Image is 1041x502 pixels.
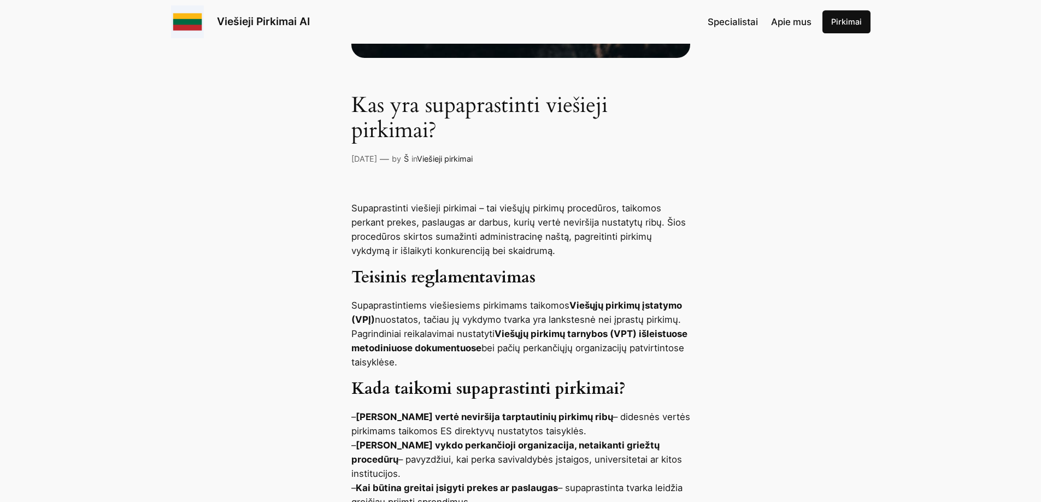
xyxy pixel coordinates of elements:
strong: Kai būtina greitai įsigyti prekes ar paslaugas [356,482,558,493]
p: by [392,153,401,165]
a: [DATE] [351,154,377,163]
p: — [380,152,389,166]
a: Viešieji pirkimai [417,154,473,163]
strong: [PERSON_NAME] vykdo perkančioji organizacija, netaikanti griežtų procedūrų [351,440,660,465]
strong: Viešųjų pirkimų tarnybos (VPT) išleistuose metodiniuose dokumentuose [351,328,687,353]
strong: Kada taikomi supaprastinti pirkimai? [351,378,626,400]
span: in [411,154,417,163]
img: Viešieji pirkimai logo [171,5,204,38]
strong: Viešųjų pirkimų įstatymo (VPĮ) [351,300,682,325]
a: Apie mus [771,15,811,29]
strong: Teisinis reglamentavimas [351,267,536,288]
h1: Kas yra supaprastinti viešieji pirkimai? [351,93,690,143]
nav: Navigation [708,15,811,29]
span: Apie mus [771,16,811,27]
a: Pirkimai [822,10,871,33]
a: Specialistai [708,15,758,29]
a: Š [404,154,409,163]
a: Viešieji Pirkimai AI [217,15,310,28]
p: Supaprastintiems viešiesiems pirkimams taikomos nuostatos, tačiau jų vykdymo tvarka yra lankstesn... [351,298,690,369]
span: Specialistai [708,16,758,27]
p: Supaprastinti viešieji pirkimai – tai viešųjų pirkimų procedūros, taikomos perkant prekes, paslau... [351,201,690,258]
strong: [PERSON_NAME] vertė neviršija tarptautinių pirkimų ribų [356,411,613,422]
